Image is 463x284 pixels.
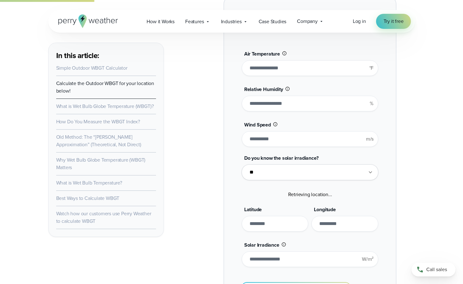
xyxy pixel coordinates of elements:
[244,121,271,128] span: Wind Speed
[244,241,279,249] span: Solar Irradiance
[56,118,140,125] a: How Do You Measure the WBGT Index?
[56,156,146,171] a: Why Wet Bulb Globe Temperature (WBGT) Matters
[56,51,156,61] h3: In this article:
[56,179,122,186] a: What is Wet Bulb Temperature?
[259,18,287,25] span: Case Studies
[244,50,280,57] span: Air Temperature
[244,154,319,162] span: Do you know the solar irradiance?
[185,18,204,25] span: Features
[221,18,242,25] span: Industries
[56,133,141,148] a: Old Method: The “[PERSON_NAME] Approximation” (Theoretical, Not Direct)
[141,15,180,28] a: How it Works
[314,206,336,213] span: Longitude
[412,263,455,276] a: Call sales
[376,14,411,29] a: Try it free
[56,103,154,110] a: What is Wet Bulb Globe Temperature (WBGT)?
[353,18,366,25] a: Log in
[244,206,262,213] span: Latitude
[56,64,127,72] a: Simple Outdoor WBGT Calculator
[244,86,283,93] span: Relative Humidity
[56,80,154,94] a: Calculate the Outdoor WBGT for your location below!
[384,18,404,25] span: Try it free
[288,191,332,198] span: Retrieving location...
[253,15,292,28] a: Case Studies
[147,18,175,25] span: How it Works
[426,266,447,273] span: Call sales
[297,18,318,25] span: Company
[56,210,151,225] a: Watch how our customers use Perry Weather to calculate WBGT
[56,195,120,202] a: Best Ways to Calculate WBGT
